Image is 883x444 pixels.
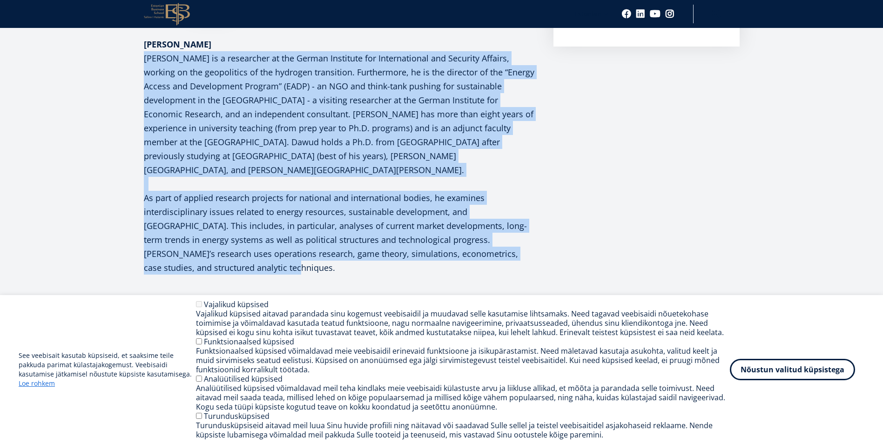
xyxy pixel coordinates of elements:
div: Analüütilised küpsised võimaldavad meil teha kindlaks meie veebisaidi külastuste arvu ja liikluse... [196,383,730,411]
div: Funktsionaalsed küpsised võimaldavad meie veebisaidil erinevaid funktsioone ja isikupärastamist. ... [196,346,730,374]
div: [PERSON_NAME] [144,37,535,51]
button: Nõustun valitud küpsistega [730,359,855,380]
label: Vajalikud küpsised [204,299,269,309]
div: Turundusküpsiseid aitavad meil luua Sinu huvide profiili ning näitavad või saadavad Sulle sellel ... [196,421,730,439]
p: [PERSON_NAME] is a researcher at the German Institute for International and Security Affairs, wor... [144,51,535,275]
a: Loe rohkem [19,379,55,388]
label: Analüütilised küpsised [204,374,283,384]
p: See veebisait kasutab küpsiseid, et saaksime teile pakkuda parimat külastajakogemust. Veebisaidi ... [19,351,196,388]
a: Instagram [665,9,674,19]
a: Linkedin [636,9,645,19]
a: Facebook [622,9,631,19]
a: Youtube [650,9,661,19]
label: Turundusküpsised [204,411,270,421]
div: Vajalikud küpsised aitavad parandada sinu kogemust veebisaidil ja muudavad selle kasutamise lihts... [196,309,730,337]
a: Pressile [581,19,612,28]
label: Funktsionaalsed küpsised [204,336,294,347]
